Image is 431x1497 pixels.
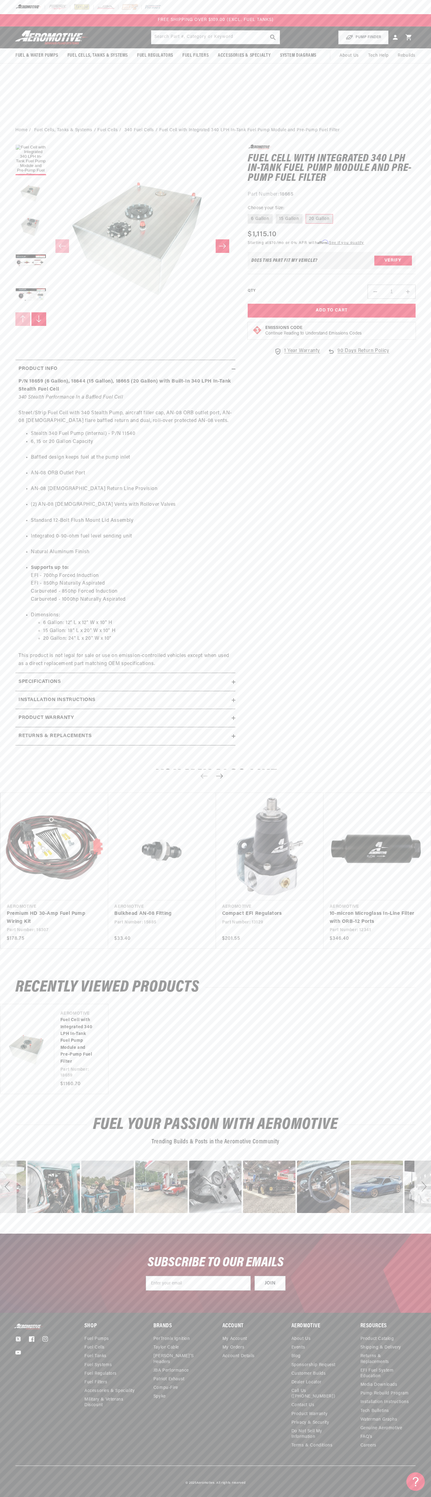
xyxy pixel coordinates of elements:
[27,1161,80,1213] div: Photo from a Shopper
[360,1407,389,1415] a: Tech Bulletins
[222,1343,244,1352] a: My Orders
[81,1161,134,1213] div: Photo from a Shopper
[330,910,419,926] a: 10-micron Microglass In-Line Filter with ORB-12 Ports
[189,1161,242,1213] div: image number 34
[153,1343,179,1352] a: Taylor Cable
[148,1256,284,1270] span: SUBSCRIBE TO OUR EMAILS
[81,1161,134,1213] div: image number 32
[178,48,213,63] summary: Fuel Filters
[153,1375,185,1384] a: Patriot Exhaust
[137,52,173,59] span: Fuel Regulators
[84,1352,107,1361] a: Fuel Tanks
[360,1336,394,1343] a: Product Catalog
[31,454,232,469] li: Baffled design keeps fuel at the pump inlet
[197,1481,214,1485] a: Aeromotive
[213,769,226,783] button: Next slide
[360,1433,372,1441] a: FAQ’s
[398,52,416,59] span: Rebuilds
[360,1381,397,1389] a: Media Downloads
[43,619,232,627] li: 6 Gallon: 12" L x 12" W x 10" H
[248,229,277,240] span: $1,115.10
[135,1161,188,1213] div: image number 33
[251,258,318,263] div: Does This part fit My vehicle?
[31,517,232,533] li: Standard 12-Bolt Flush Mount Lid Assembly
[265,331,362,336] p: Continue Reading to Understand Emissions Codes
[84,1378,107,1387] a: Fuel Filters
[248,205,285,211] legend: Choose your Size:
[43,635,232,643] li: 20 Gallon: 24" L x 20" W x 10"
[360,1398,409,1406] a: Installation Instructions
[31,548,232,564] li: Natural Aluminum Finish
[34,127,98,134] li: Fuel Cells, Tanks & Systems
[31,501,232,517] li: (2) AN-08 [DEMOGRAPHIC_DATA] Vents with Rollover Valves
[182,52,209,59] span: Fuel Filters
[84,1369,117,1378] a: Fuel Regulators
[153,1336,190,1343] a: PerTronix Ignition
[151,30,280,44] input: Search by Part Number, Category or Keyword
[97,127,123,134] li: Fuel Cells
[360,1389,409,1398] a: Pump Rebuild Program
[265,326,303,330] strong: Emissions Code
[291,1343,305,1352] a: Events
[15,178,46,209] button: Load image 2 in gallery view
[360,1415,397,1424] a: Waterman Graphs
[13,1324,44,1329] img: Aeromotive
[18,395,123,400] em: 340 Stealth Performance In a Baffled Fuel Cell
[291,1410,328,1418] a: Product Warranty
[15,52,58,59] span: Fuel & Water Pumps
[15,127,416,134] nav: breadcrumbs
[55,239,69,253] button: Slide left
[297,1161,349,1213] div: Photo from a Shopper
[7,910,96,926] a: Premium HD 30-Amp Fuel Pump Wiring Kit
[280,52,316,59] span: System Diagrams
[248,304,416,318] button: Add to Cart
[18,714,74,722] h2: Product warranty
[248,288,255,294] label: QTY
[414,1161,431,1213] div: Next
[15,709,235,727] summary: Product warranty
[27,1161,80,1213] div: image number 31
[222,1336,247,1343] a: My Account
[360,1424,402,1433] a: Genuine Aeromotive
[243,1161,295,1213] div: Photo from a Shopper
[274,347,320,355] a: 1 Year Warranty
[132,48,178,63] summary: Fuel Regulators
[67,52,128,59] span: Fuel Cells, Tanks & Systems
[248,191,416,199] div: Part Number:
[152,1139,279,1145] span: Trending Builds & Posts in the Aeromotive Community
[252,325,262,335] img: Emissions code
[185,1481,215,1485] small: © 2025 .
[338,30,388,44] button: PUMP FINDER
[216,239,229,253] button: Slide right
[31,312,46,326] button: Slide right
[248,214,273,224] label: 6 Gallon
[340,53,359,58] span: About Us
[84,1336,109,1343] a: Fuel Pumps
[18,379,231,392] strong: P/N 18659 (6 Gallon), 18644 (15 Gallon), 18665 (20 Gallon) with Built-In 340 LPH In-Tank Stealth ...
[43,627,232,635] li: 15 Gallon: 18" L x 20" W x 10" H
[291,1352,301,1361] a: Blog
[216,1481,246,1485] small: All rights reserved
[327,347,389,361] a: 90 Days Return Policy
[158,18,274,22] span: FREE SHIPPING OVER $109.00 (EXCL. FUEL TANKS)
[153,1384,178,1392] a: Compu-Fire
[360,1366,411,1381] a: EFI Fuel System Education
[18,696,96,704] h2: Installation Instructions
[266,30,280,44] button: search button
[306,214,333,224] label: 20 Gallon
[218,52,271,59] span: Accessories & Specialty
[335,48,364,63] a: About Us
[284,347,320,355] span: 1 Year Warranty
[18,365,57,373] h2: Product Info
[248,154,416,183] h1: Fuel Cell with Integrated 340 LPH In-Tank Fuel Pump Module and Pre-Pump Fuel Filter
[374,256,412,266] button: Verify
[291,1369,326,1378] a: Customer Builds
[11,48,63,63] summary: Fuel & Water Pumps
[291,1418,329,1427] a: Privacy & Security
[393,48,420,63] summary: Rebuilds
[18,678,61,686] h2: Specifications
[291,1427,342,1441] a: Do Not Sell My Information
[15,212,46,243] button: Load image 3 in gallery view
[31,430,232,438] li: Stealth 340 Fuel Pump (internal) - P/N 11540
[18,652,232,668] p: This product is not legal for sale or use on emission-controlled vehicles except when used as a d...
